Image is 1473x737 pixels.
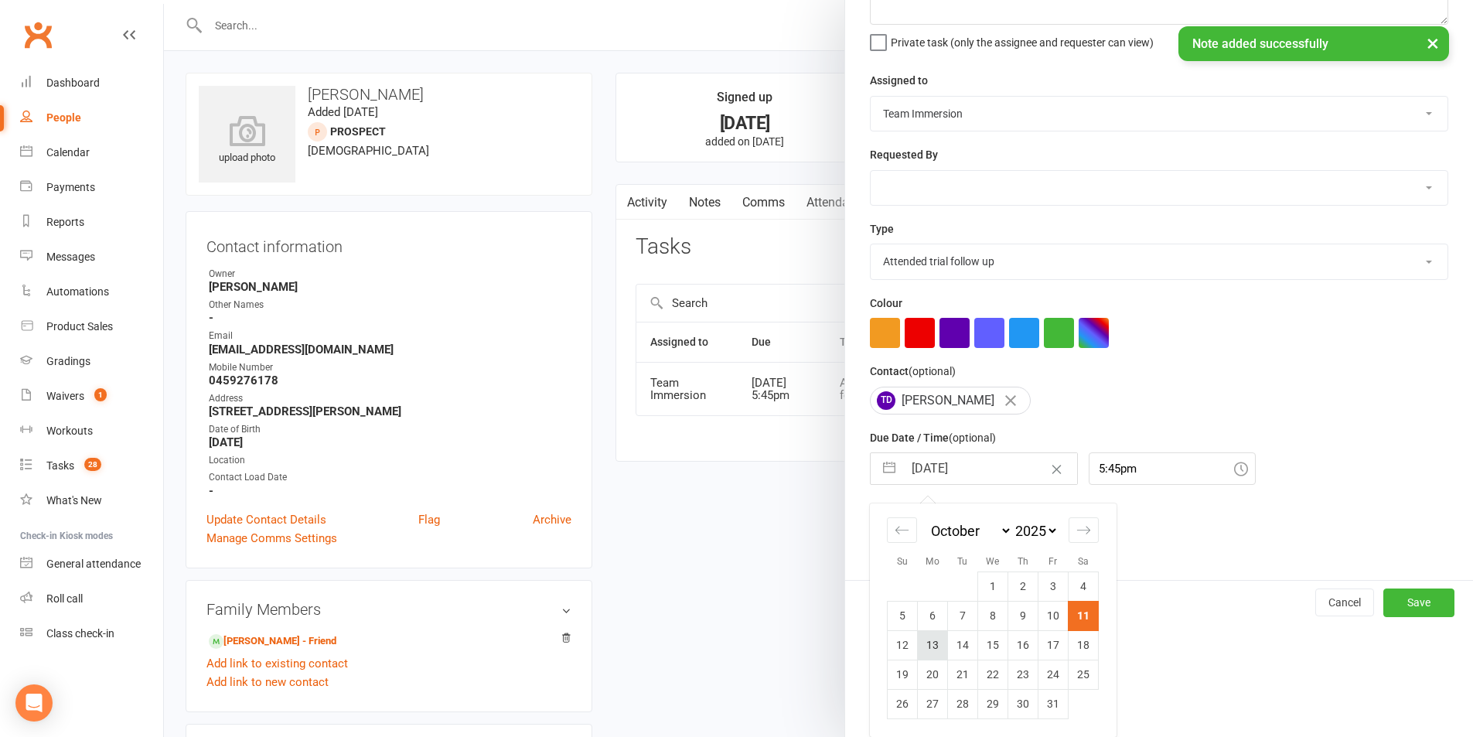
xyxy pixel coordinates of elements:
a: Calendar [20,135,163,170]
td: Sunday, October 12, 2025 [888,630,918,660]
td: Saturday, October 25, 2025 [1069,660,1099,689]
a: What's New [20,483,163,518]
div: Move forward to switch to the next month. [1069,517,1099,543]
small: Tu [957,556,967,567]
div: Reports [46,216,84,228]
div: Product Sales [46,320,113,333]
a: Class kiosk mode [20,616,163,651]
div: Tasks [46,459,74,472]
td: Friday, October 10, 2025 [1038,601,1069,630]
label: Assigned to [870,72,928,89]
div: Roll call [46,592,83,605]
a: Payments [20,170,163,205]
td: Wednesday, October 15, 2025 [978,630,1008,660]
td: Monday, October 6, 2025 [918,601,948,630]
button: Clear Date [1043,454,1070,483]
small: We [986,556,999,567]
span: 28 [84,458,101,471]
label: Colour [870,295,902,312]
td: Wednesday, October 8, 2025 [978,601,1008,630]
td: Monday, October 20, 2025 [918,660,948,689]
td: Friday, October 3, 2025 [1038,572,1069,601]
div: Class check-in [46,627,114,640]
td: Friday, October 31, 2025 [1038,689,1069,718]
td: Wednesday, October 1, 2025 [978,572,1008,601]
div: General attendance [46,558,141,570]
td: Tuesday, October 7, 2025 [948,601,978,630]
small: (optional) [909,365,956,377]
small: (optional) [949,432,996,444]
div: Waivers [46,390,84,402]
div: [PERSON_NAME] [870,387,1031,415]
td: Thursday, October 23, 2025 [1008,660,1038,689]
span: 1 [94,388,107,401]
div: Note added successfully [1178,26,1449,61]
div: Calendar [46,146,90,159]
td: Saturday, October 18, 2025 [1069,630,1099,660]
a: Roll call [20,582,163,616]
div: Move backward to switch to the previous month. [887,517,917,543]
a: General attendance kiosk mode [20,547,163,582]
a: Messages [20,240,163,275]
td: Wednesday, October 29, 2025 [978,689,1008,718]
div: Calendar [870,503,1116,737]
a: Reports [20,205,163,240]
div: What's New [46,494,102,507]
a: People [20,101,163,135]
label: Requested By [870,146,938,163]
small: Mo [926,556,939,567]
small: Th [1018,556,1028,567]
td: Tuesday, October 14, 2025 [948,630,978,660]
td: Tuesday, October 21, 2025 [948,660,978,689]
td: Wednesday, October 22, 2025 [978,660,1008,689]
td: Thursday, October 16, 2025 [1008,630,1038,660]
div: Open Intercom Messenger [15,684,53,722]
td: Sunday, October 5, 2025 [888,601,918,630]
label: Type [870,220,894,237]
label: Contact [870,363,956,380]
a: Product Sales [20,309,163,344]
td: Monday, October 13, 2025 [918,630,948,660]
div: People [46,111,81,124]
small: Sa [1078,556,1089,567]
td: Friday, October 17, 2025 [1038,630,1069,660]
div: Payments [46,181,95,193]
a: Clubworx [19,15,57,54]
td: Selected. Saturday, October 11, 2025 [1069,601,1099,630]
small: Fr [1048,556,1057,567]
a: Workouts [20,414,163,449]
small: Su [897,556,908,567]
a: Waivers 1 [20,379,163,414]
button: Save [1383,589,1454,616]
a: Tasks 28 [20,449,163,483]
a: Gradings [20,344,163,379]
div: Messages [46,251,95,263]
td: Sunday, October 26, 2025 [888,689,918,718]
td: Friday, October 24, 2025 [1038,660,1069,689]
div: Gradings [46,355,90,367]
label: Due Date / Time [870,429,996,446]
td: Thursday, October 30, 2025 [1008,689,1038,718]
button: × [1419,26,1447,60]
span: TD [877,391,895,410]
td: Monday, October 27, 2025 [918,689,948,718]
label: Email preferences [870,500,960,517]
div: Automations [46,285,109,298]
td: Sunday, October 19, 2025 [888,660,918,689]
div: Dashboard [46,77,100,89]
td: Thursday, October 9, 2025 [1008,601,1038,630]
a: Dashboard [20,66,163,101]
td: Saturday, October 4, 2025 [1069,572,1099,601]
button: Cancel [1315,589,1374,616]
td: Thursday, October 2, 2025 [1008,572,1038,601]
td: Tuesday, October 28, 2025 [948,689,978,718]
a: Automations [20,275,163,309]
div: Workouts [46,425,93,437]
